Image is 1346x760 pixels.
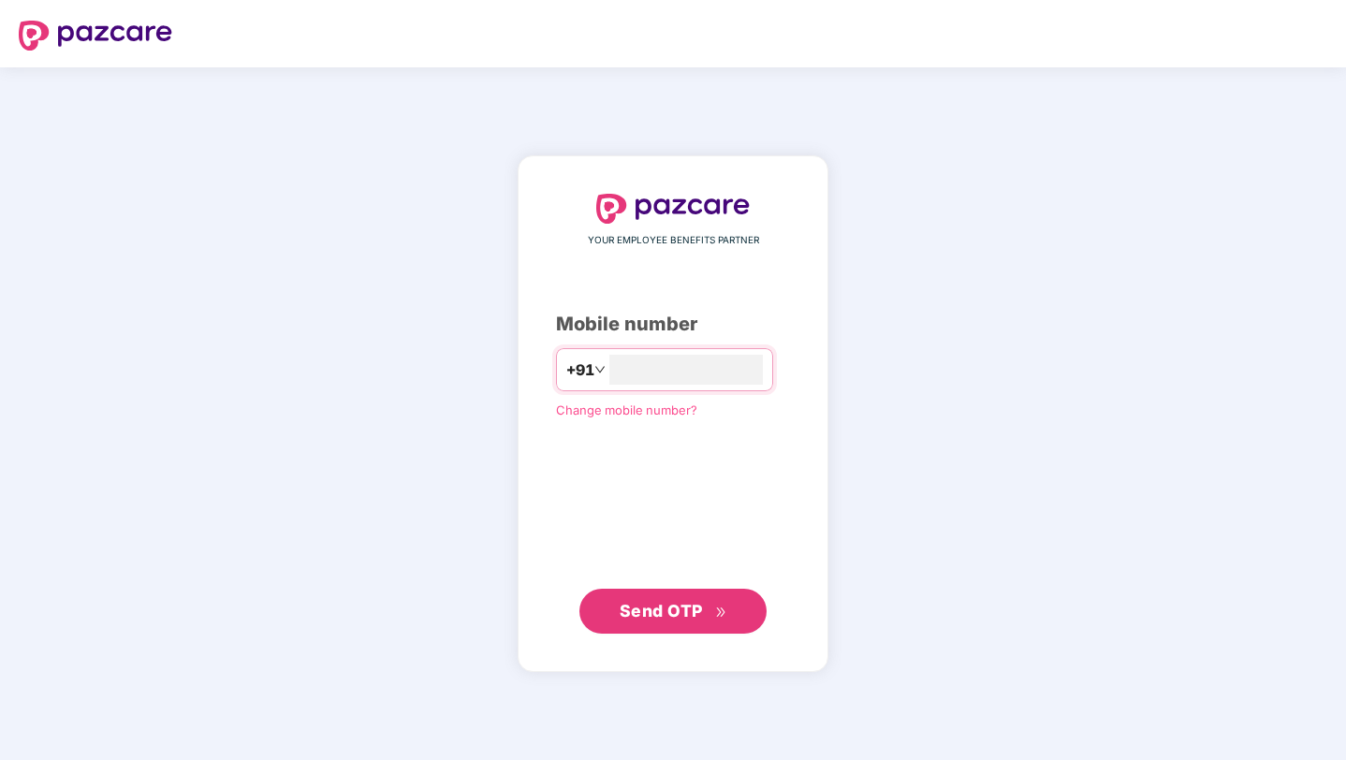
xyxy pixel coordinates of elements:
[588,233,759,248] span: YOUR EMPLOYEE BENEFITS PARTNER
[620,601,703,621] span: Send OTP
[556,310,790,339] div: Mobile number
[566,358,594,382] span: +91
[594,364,606,375] span: down
[19,21,172,51] img: logo
[596,194,750,224] img: logo
[556,402,697,417] a: Change mobile number?
[715,607,727,619] span: double-right
[579,589,767,634] button: Send OTPdouble-right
